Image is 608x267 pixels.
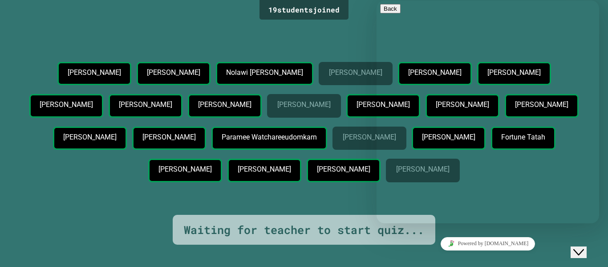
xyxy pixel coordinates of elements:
[222,133,316,141] p: Paramee Watchareeudomkarn
[329,69,382,77] p: [PERSON_NAME]
[147,69,200,77] p: [PERSON_NAME]
[377,0,599,223] iframe: chat widget
[357,101,409,109] p: [PERSON_NAME]
[377,234,599,254] iframe: chat widget
[142,133,195,141] p: [PERSON_NAME]
[343,133,396,141] p: [PERSON_NAME]
[119,101,172,109] p: [PERSON_NAME]
[198,101,251,109] p: [PERSON_NAME]
[571,231,599,258] iframe: chat widget
[63,133,116,141] p: [PERSON_NAME]
[238,165,291,173] p: [PERSON_NAME]
[40,101,93,109] p: [PERSON_NAME]
[158,165,211,173] p: [PERSON_NAME]
[277,101,330,109] p: [PERSON_NAME]
[317,165,370,173] p: [PERSON_NAME]
[226,69,302,77] p: Nolawi [PERSON_NAME]
[184,222,424,238] div: Waiting for teacher to start quiz...
[68,69,121,77] p: [PERSON_NAME]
